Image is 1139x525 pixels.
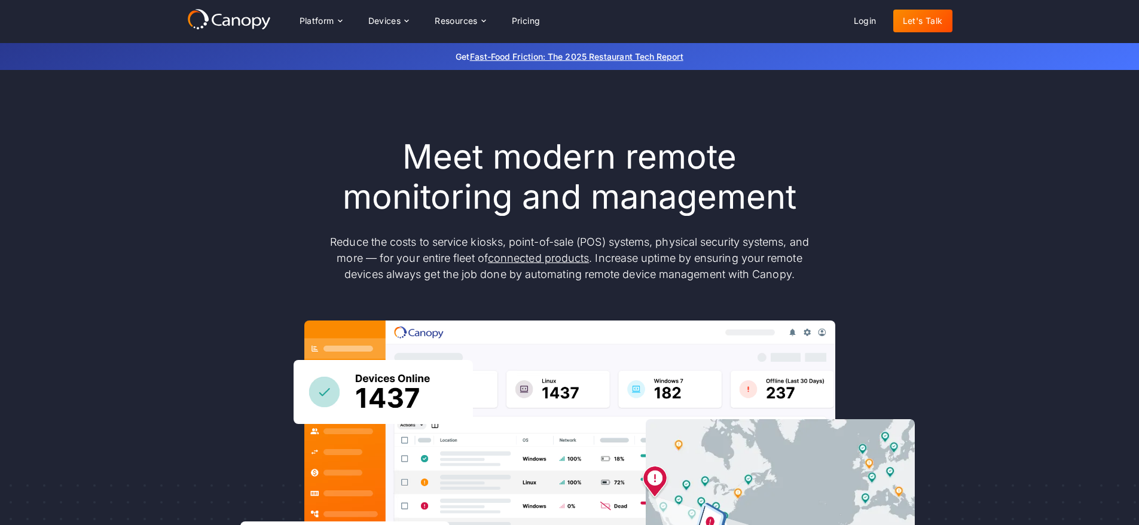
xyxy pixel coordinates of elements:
p: Get [277,50,863,63]
a: connected products [488,252,589,264]
p: Reduce the costs to service kiosks, point-of-sale (POS) systems, physical security systems, and m... [319,234,821,282]
div: Devices [368,17,401,25]
div: Devices [359,9,419,33]
div: Resources [425,9,494,33]
a: Fast-Food Friction: The 2025 Restaurant Tech Report [470,51,683,62]
a: Let's Talk [893,10,952,32]
img: Canopy sees how many devices are online [294,360,473,424]
a: Login [844,10,886,32]
h1: Meet modern remote monitoring and management [319,137,821,217]
a: Pricing [502,10,550,32]
div: Platform [300,17,334,25]
div: Platform [290,9,352,33]
div: Resources [435,17,478,25]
